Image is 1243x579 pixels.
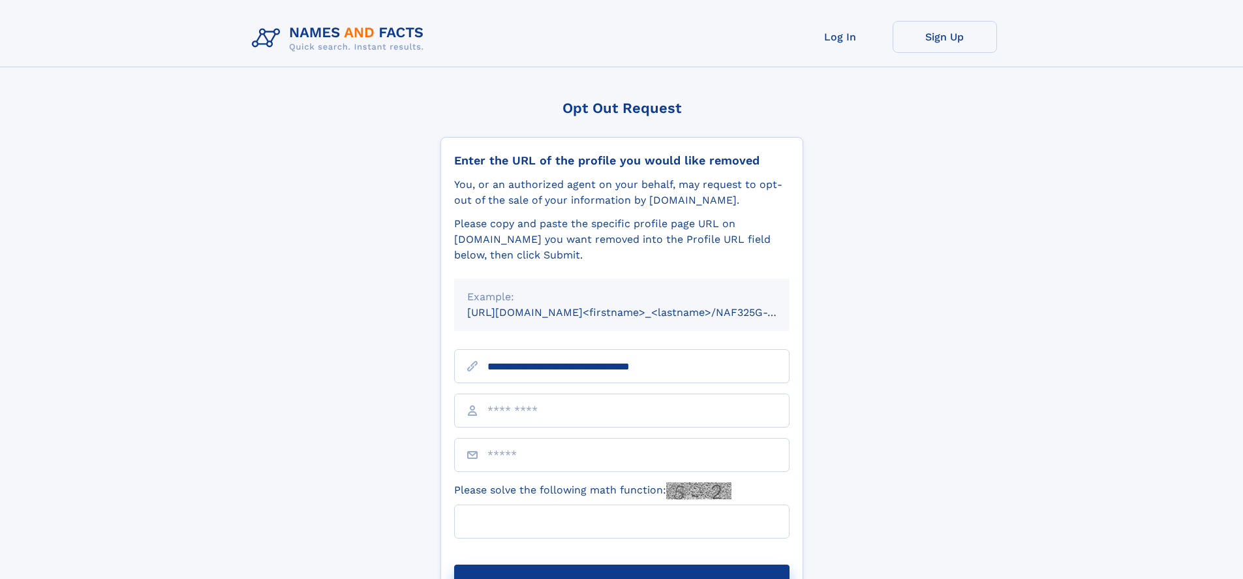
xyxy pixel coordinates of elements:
label: Please solve the following math function: [454,482,731,499]
a: Sign Up [893,21,997,53]
img: Logo Names and Facts [247,21,435,56]
small: [URL][DOMAIN_NAME]<firstname>_<lastname>/NAF325G-xxxxxxxx [467,306,814,319]
div: You, or an authorized agent on your behalf, may request to opt-out of the sale of your informatio... [454,177,790,208]
a: Log In [788,21,893,53]
div: Please copy and paste the specific profile page URL on [DOMAIN_NAME] you want removed into the Pr... [454,216,790,263]
div: Opt Out Request [440,100,803,116]
div: Example: [467,289,776,305]
div: Enter the URL of the profile you would like removed [454,153,790,168]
